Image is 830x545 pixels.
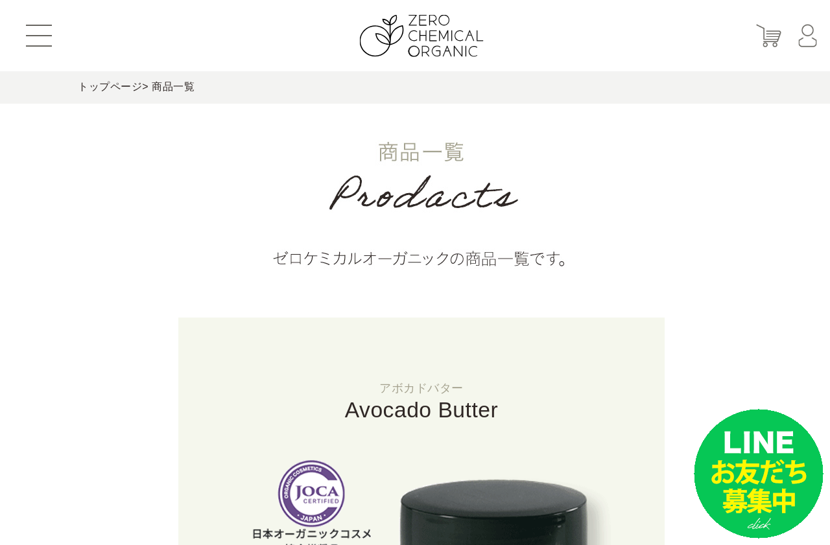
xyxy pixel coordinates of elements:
[78,71,765,104] div: > 商品一覧
[78,81,142,92] a: トップページ
[345,398,499,422] span: Avocado Butter
[694,409,824,539] img: small_line.png
[798,25,817,47] img: マイページ
[178,104,665,318] img: 商品一覧
[756,25,781,47] img: カート
[360,15,484,57] img: ZERO CHEMICAL ORGANIC
[178,382,665,394] small: アボカドバター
